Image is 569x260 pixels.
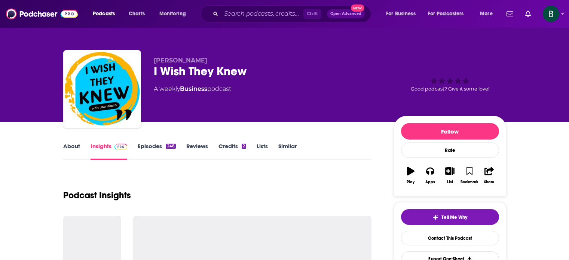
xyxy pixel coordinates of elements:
button: Play [401,162,420,189]
button: open menu [423,8,475,20]
div: List [447,180,453,184]
div: A weekly podcast [154,85,231,94]
a: Reviews [186,143,208,160]
h1: Podcast Insights [63,190,131,201]
img: Podchaser Pro [114,144,128,150]
span: For Podcasters [428,9,464,19]
img: Podchaser - Follow, Share and Rate Podcasts [6,7,78,21]
span: Logged in as betsy46033 [543,6,559,22]
a: Business [180,85,207,92]
a: Credits2 [218,143,246,160]
span: Good podcast? Give it some love! [411,86,489,92]
span: Open Advanced [330,12,361,16]
button: Share [479,162,499,189]
button: Open AdvancedNew [327,9,365,18]
div: Bookmark [461,180,478,184]
div: Apps [425,180,435,184]
img: tell me why sparkle [432,214,438,220]
span: More [480,9,493,19]
span: Podcasts [93,9,115,19]
div: 248 [166,144,175,149]
button: Show profile menu [543,6,559,22]
button: Apps [420,162,440,189]
span: For Business [386,9,416,19]
a: Show notifications dropdown [504,7,516,20]
div: 2 [242,144,246,149]
span: [PERSON_NAME] [154,57,207,64]
button: Follow [401,123,499,140]
button: Bookmark [460,162,479,189]
a: Show notifications dropdown [522,7,534,20]
div: Share [484,180,494,184]
input: Search podcasts, credits, & more... [221,8,303,20]
a: Charts [124,8,149,20]
button: open menu [154,8,196,20]
a: About [63,143,80,160]
div: Search podcasts, credits, & more... [208,5,378,22]
button: open menu [475,8,502,20]
img: I Wish They Knew [65,52,140,126]
a: Similar [278,143,297,160]
span: Tell Me Why [441,214,467,220]
span: New [351,4,364,12]
img: User Profile [543,6,559,22]
button: List [440,162,459,189]
div: Rate [401,143,499,158]
span: Charts [129,9,145,19]
div: Play [407,180,414,184]
button: open menu [381,8,425,20]
div: Good podcast? Give it some love! [394,57,506,103]
a: Contact This Podcast [401,231,499,245]
span: Monitoring [159,9,186,19]
span: Ctrl K [303,9,321,19]
a: InsightsPodchaser Pro [91,143,128,160]
a: Lists [257,143,268,160]
a: Episodes248 [138,143,175,160]
button: tell me why sparkleTell Me Why [401,209,499,225]
button: open menu [88,8,125,20]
